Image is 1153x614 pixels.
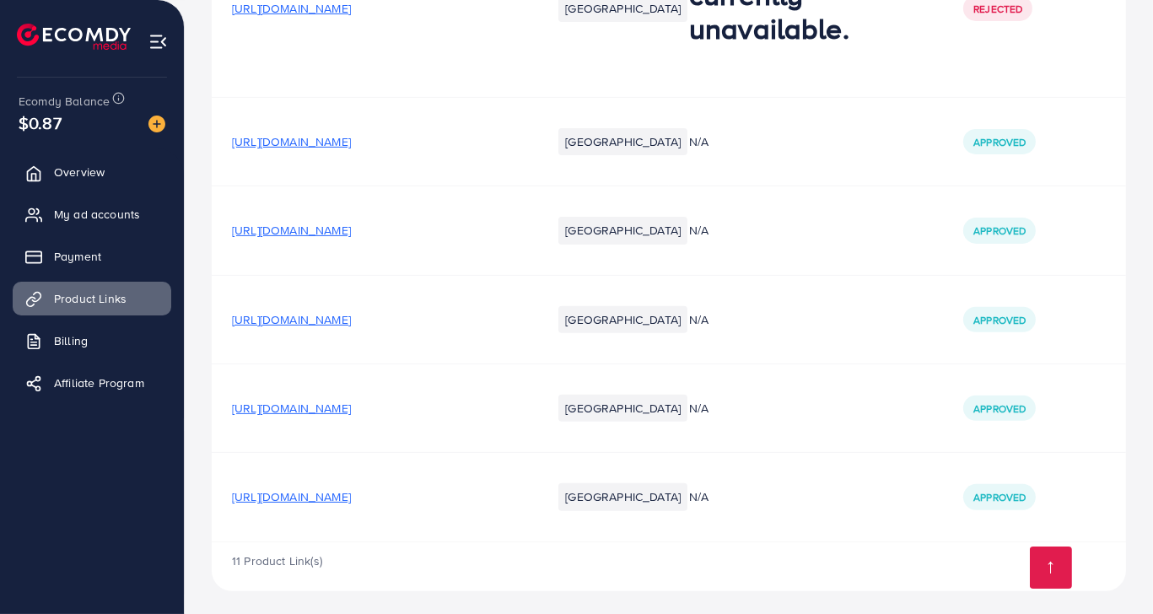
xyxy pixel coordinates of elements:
[973,490,1026,504] span: Approved
[232,133,351,150] span: [URL][DOMAIN_NAME]
[13,324,171,358] a: Billing
[13,197,171,231] a: My ad accounts
[558,306,687,333] li: [GEOGRAPHIC_DATA]
[232,400,351,417] span: [URL][DOMAIN_NAME]
[17,24,131,50] img: logo
[973,2,1022,16] span: Rejected
[689,311,709,328] span: N/A
[54,164,105,180] span: Overview
[54,290,127,307] span: Product Links
[13,240,171,273] a: Payment
[973,224,1026,238] span: Approved
[13,366,171,400] a: Affiliate Program
[232,552,322,569] span: 11 Product Link(s)
[973,401,1026,416] span: Approved
[558,483,687,510] li: [GEOGRAPHIC_DATA]
[558,217,687,244] li: [GEOGRAPHIC_DATA]
[232,311,351,328] span: [URL][DOMAIN_NAME]
[54,332,88,349] span: Billing
[54,248,101,265] span: Payment
[232,488,351,505] span: [URL][DOMAIN_NAME]
[689,400,709,417] span: N/A
[19,93,110,110] span: Ecomdy Balance
[973,135,1026,149] span: Approved
[689,222,709,239] span: N/A
[689,133,709,150] span: N/A
[558,128,687,155] li: [GEOGRAPHIC_DATA]
[148,32,168,51] img: menu
[232,222,351,239] span: [URL][DOMAIN_NAME]
[148,116,165,132] img: image
[689,488,709,505] span: N/A
[13,155,171,189] a: Overview
[973,313,1026,327] span: Approved
[558,395,687,422] li: [GEOGRAPHIC_DATA]
[1081,538,1140,601] iframe: Chat
[13,282,171,315] a: Product Links
[19,110,62,135] span: $0.87
[54,206,140,223] span: My ad accounts
[54,374,144,391] span: Affiliate Program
